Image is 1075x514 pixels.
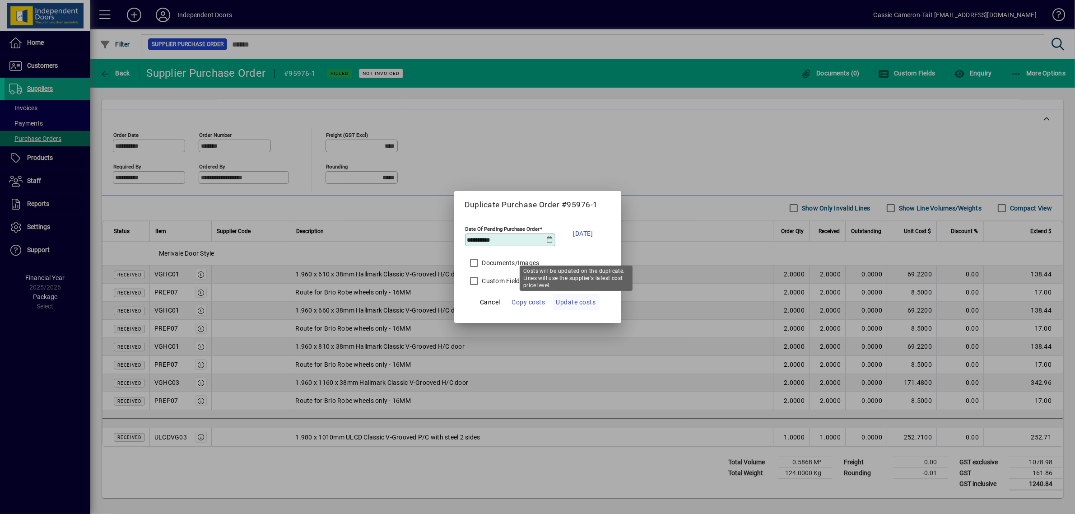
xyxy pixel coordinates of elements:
[556,297,596,308] span: Update costs
[465,200,610,210] h5: Duplicate Purchase Order #95976-1
[573,228,593,239] span: [DATE]
[569,222,598,245] button: [DATE]
[480,297,500,308] span: Cancel
[512,297,545,308] span: Copy costs
[508,294,549,310] button: Copy costs
[465,226,540,232] mat-label: Date Of Pending Purchase Order
[480,276,523,285] label: Custom Fields
[476,294,505,310] button: Cancel
[480,258,540,267] label: Documents/Images
[553,294,600,310] button: Update costs
[520,266,633,291] div: Costs will be updated on the duplicate. Lines will use the supplier's latest cost price level.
